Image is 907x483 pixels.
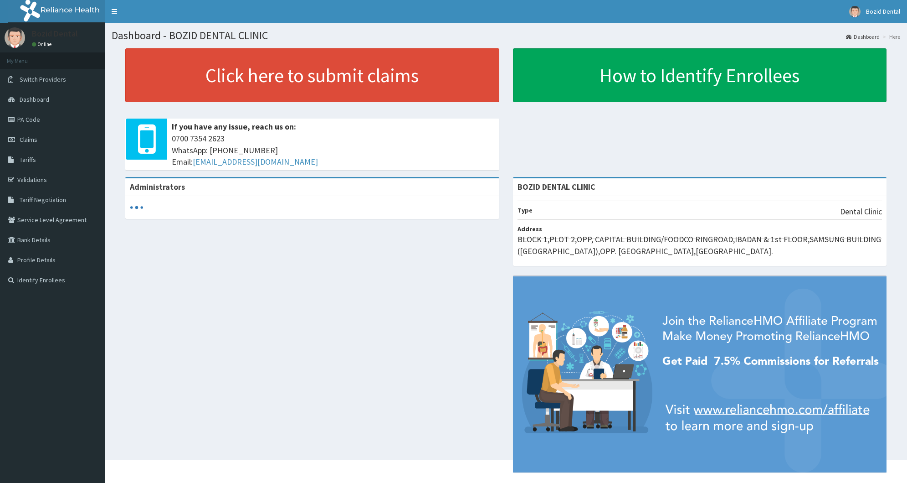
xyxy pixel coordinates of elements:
p: Bozid Dental [32,30,78,38]
span: Tariffs [20,156,36,164]
h1: Dashboard - BOZID DENTAL CLINIC [112,30,900,42]
a: Dashboard [846,33,880,41]
b: Administrators [130,182,185,192]
span: Switch Providers [20,75,66,83]
span: Claims [20,135,37,144]
p: Dental Clinic [840,206,882,218]
a: [EMAIL_ADDRESS][DOMAIN_NAME] [193,156,318,167]
img: User Image [5,27,25,48]
li: Here [881,33,900,41]
p: BLOCK 1,PLOT 2,OPP, CAPITAL BUILDING/FOODCO RINGROAD,IBADAN & 1st FLOOR,SAMSUNG BUILDING ([GEOGRA... [518,234,882,257]
a: Click here to submit claims [125,48,499,102]
b: If you have any issue, reach us on: [172,121,296,132]
a: How to Identify Enrollees [513,48,887,102]
span: Bozid Dental [866,7,900,16]
span: 0700 7354 2623 WhatsApp: [PHONE_NUMBER] Email: [172,133,495,168]
span: Tariff Negotiation [20,196,66,204]
img: provider-team-banner.png [513,276,887,472]
strong: BOZID DENTAL CLINIC [518,182,595,192]
b: Type [518,206,533,214]
svg: audio-loading [130,201,143,214]
b: Address [518,225,542,233]
img: User Image [849,6,861,17]
span: Dashboard [20,95,49,104]
a: Online [32,41,54,47]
